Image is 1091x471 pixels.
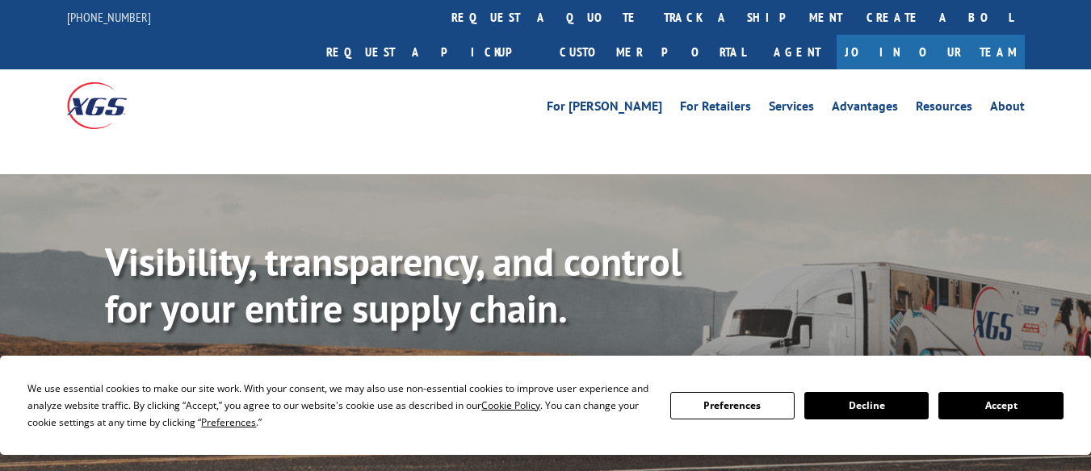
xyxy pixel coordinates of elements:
button: Accept [938,392,1063,419]
span: Preferences [201,415,256,429]
a: Join Our Team [837,35,1025,69]
b: Visibility, transparency, and control for your entire supply chain. [105,236,682,333]
button: Decline [804,392,929,419]
a: For [PERSON_NAME] [547,100,662,118]
a: For Retailers [680,100,751,118]
a: About [990,100,1025,118]
a: Resources [916,100,972,118]
button: Preferences [670,392,795,419]
span: Cookie Policy [481,398,540,412]
a: Request a pickup [314,35,548,69]
a: Services [769,100,814,118]
a: Customer Portal [548,35,757,69]
div: We use essential cookies to make our site work. With your consent, we may also use non-essential ... [27,380,650,431]
a: [PHONE_NUMBER] [67,9,151,25]
a: Advantages [832,100,898,118]
a: Agent [757,35,837,69]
